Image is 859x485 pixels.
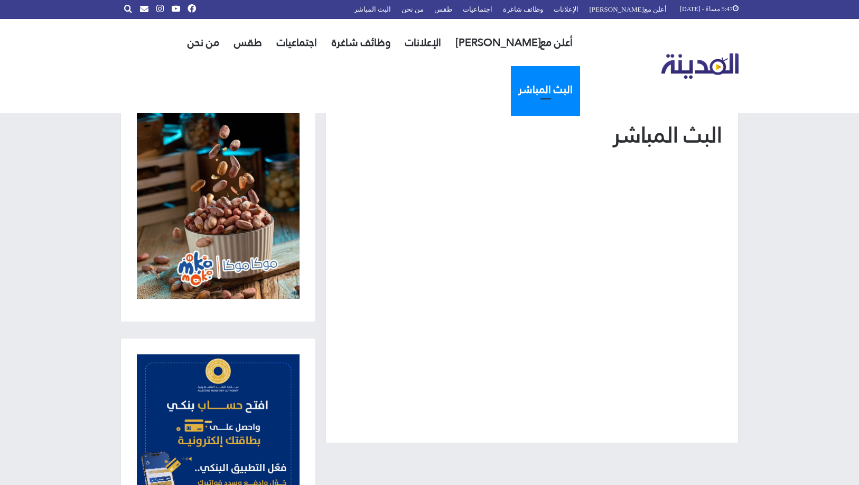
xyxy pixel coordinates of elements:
a: أعلن مع[PERSON_NAME] [449,19,580,66]
a: طقس [227,19,269,66]
img: تلفزيون المدينة [661,53,739,79]
a: من نحن [180,19,227,66]
h1: البث المباشر [342,120,722,150]
a: وظائف شاغرة [324,19,398,66]
a: البث المباشر [511,66,580,113]
a: الإعلانات [398,19,449,66]
a: اجتماعيات [269,19,324,66]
